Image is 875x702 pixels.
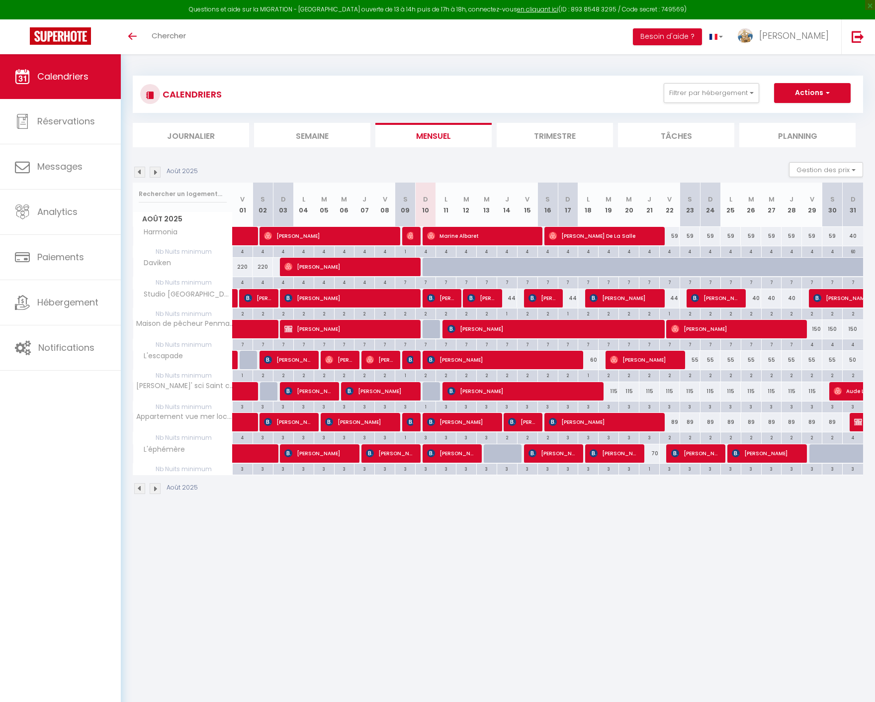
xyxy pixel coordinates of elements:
[335,308,354,318] div: 2
[782,308,801,318] div: 2
[558,277,578,287] div: 7
[334,183,354,227] th: 06
[843,183,863,227] th: 31
[822,320,843,338] div: 150
[135,258,174,269] span: Daviken
[294,370,314,380] div: 2
[233,277,253,287] div: 4
[335,339,354,349] div: 7
[639,308,659,318] div: 2
[314,246,334,256] div: 4
[761,183,782,227] th: 27
[447,319,658,338] span: [PERSON_NAME]
[354,183,375,227] th: 07
[660,246,680,256] div: 4
[436,308,456,318] div: 2
[680,277,700,287] div: 7
[660,339,680,349] div: 7
[152,30,186,41] span: Chercher
[700,351,720,369] div: 55
[477,277,497,287] div: 7
[517,183,537,227] th: 15
[133,212,232,226] span: Août 2025
[518,246,537,256] div: 4
[335,370,354,380] div: 2
[325,412,393,431] span: [PERSON_NAME]
[538,246,558,256] div: 4
[321,195,327,204] abbr: M
[741,246,761,256] div: 4
[273,183,293,227] th: 03
[517,5,558,13] a: en cliquant ici
[284,289,414,307] span: [PERSON_NAME]
[427,444,475,463] span: [PERSON_NAME]
[497,246,517,256] div: 4
[590,289,658,307] span: [PERSON_NAME]
[395,308,415,318] div: 2
[660,277,680,287] div: 7
[741,351,761,369] div: 55
[748,195,754,204] abbr: M
[599,183,619,227] th: 19
[721,246,741,256] div: 4
[578,308,598,318] div: 2
[253,258,273,276] div: 220
[416,308,436,318] div: 2
[680,183,700,227] th: 23
[782,246,801,256] div: 4
[741,339,761,349] div: 7
[545,195,550,204] abbr: S
[346,382,414,401] span: [PERSON_NAME]
[633,28,702,45] button: Besoin d'aide ?
[721,277,741,287] div: 7
[447,382,597,401] span: [PERSON_NAME]
[769,195,775,204] abbr: M
[802,183,822,227] th: 29
[789,162,863,177] button: Gestion des prix
[403,195,408,204] abbr: S
[518,308,537,318] div: 2
[233,370,253,380] div: 1
[240,195,245,204] abbr: V
[762,339,782,349] div: 7
[253,370,273,380] div: 2
[366,444,414,463] span: [PERSON_NAME]
[822,183,843,227] th: 30
[619,246,639,256] div: 4
[599,246,618,256] div: 4
[383,195,387,204] abbr: V
[253,277,273,287] div: 4
[741,277,761,287] div: 7
[423,195,428,204] abbr: D
[273,246,293,256] div: 4
[810,195,814,204] abbr: V
[456,183,476,227] th: 12
[565,195,570,204] abbr: D
[293,183,314,227] th: 04
[518,277,537,287] div: 7
[843,320,863,338] div: 150
[37,205,78,218] span: Analytics
[647,195,651,204] abbr: J
[335,246,354,256] div: 4
[244,289,271,307] span: [PERSON_NAME]
[314,183,334,227] th: 05
[354,308,374,318] div: 2
[133,370,232,381] span: Nb Nuits minimum
[436,277,456,287] div: 7
[314,308,334,318] div: 2
[253,246,273,256] div: 4
[599,308,618,318] div: 2
[477,246,497,256] div: 4
[314,339,334,349] div: 7
[407,412,414,431] span: [PERSON_NAME]
[578,246,598,256] div: 4
[497,277,517,287] div: 7
[497,123,613,147] li: Trimestre
[273,277,293,287] div: 4
[741,183,761,227] th: 26
[843,277,863,287] div: 7
[477,339,497,349] div: 7
[302,195,305,204] abbr: L
[822,277,842,287] div: 7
